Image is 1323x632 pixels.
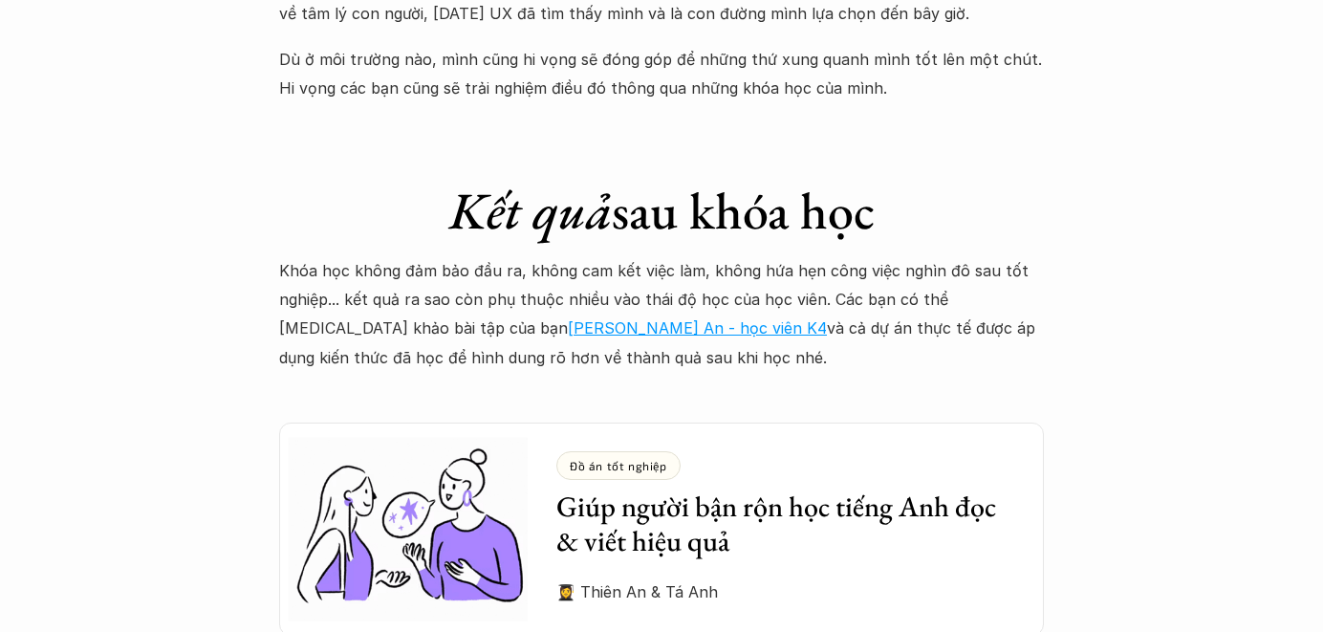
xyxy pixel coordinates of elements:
h3: Giúp người bận rộn học tiếng Anh đọc & viết hiệu quả [556,490,1015,558]
em: Kết quả [449,177,612,244]
p: 👩‍🎓 Thiên An & Tá Anh [556,578,1015,606]
p: Dù ở môi trường nào, mình cũng hi vọng sẽ đóng góp để những thứ xung quanh mình tốt lên một chút.... [279,45,1044,103]
a: [PERSON_NAME] An - học viên K4 [568,318,827,338]
p: Khóa học không đảm bảo đầu ra, không cam kết việc làm, không hứa hẹn công việc nghìn đô sau tốt n... [279,256,1044,373]
h1: sau khóa học [279,180,1044,242]
p: Đồ án tốt nghiệp [570,459,667,472]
